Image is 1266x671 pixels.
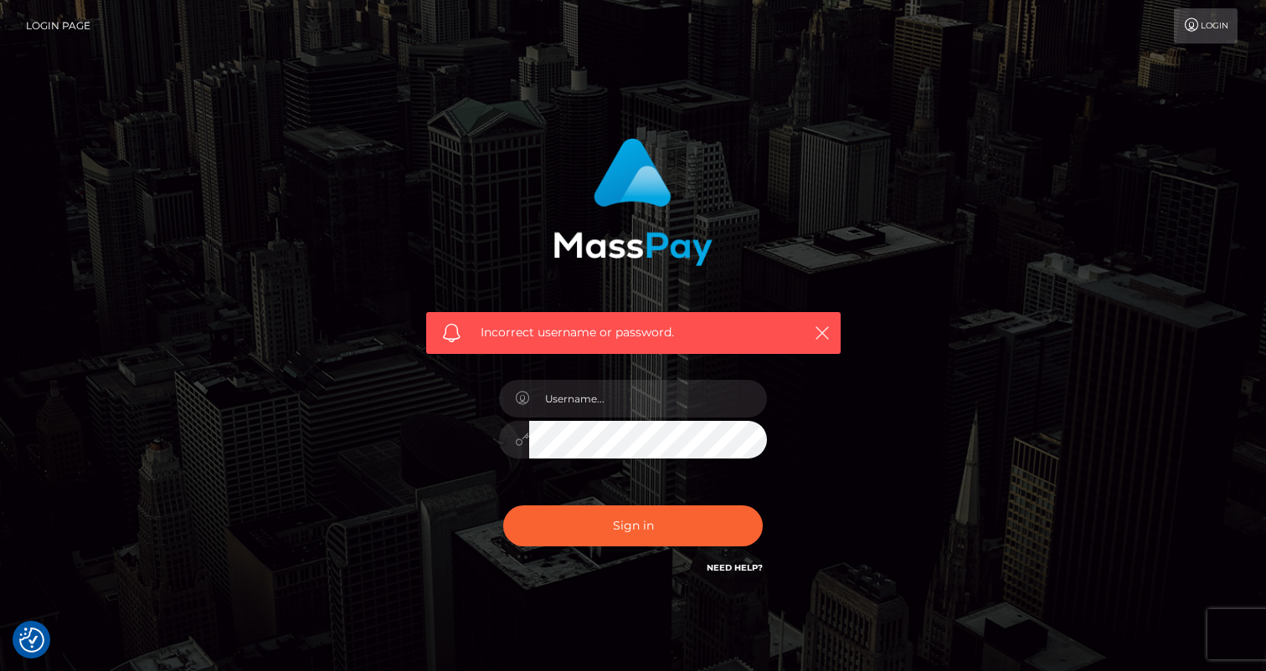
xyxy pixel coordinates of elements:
img: MassPay Login [553,138,713,266]
a: Login [1174,8,1238,44]
input: Username... [529,380,767,417]
a: Need Help? [707,562,763,573]
a: Login Page [26,8,90,44]
button: Consent Preferences [19,627,44,653]
img: Revisit consent button [19,627,44,653]
button: Sign in [503,505,763,546]
span: Incorrect username or password. [481,324,786,341]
